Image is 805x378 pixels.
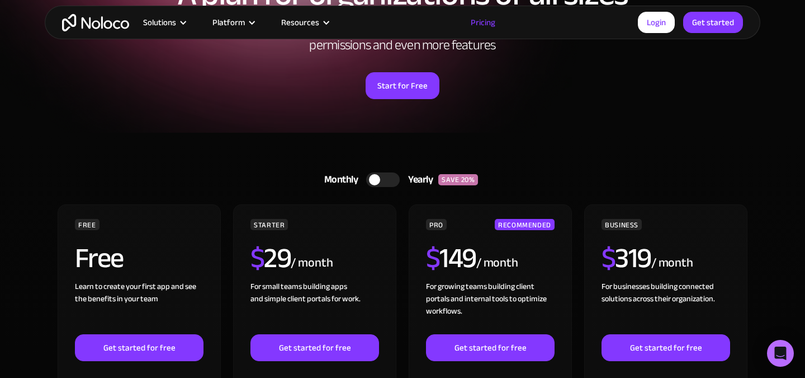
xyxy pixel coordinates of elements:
div: STARTER [250,219,288,230]
div: Platform [198,15,267,30]
div: / month [651,254,693,272]
a: Pricing [457,15,509,30]
a: Login [638,12,675,33]
div: Platform [212,15,245,30]
h2: Free [75,244,124,272]
h2: 319 [602,244,651,272]
div: PRO [426,219,447,230]
div: RECOMMENDED [495,219,555,230]
div: Solutions [129,15,198,30]
div: Monthly [310,171,367,188]
div: Learn to create your first app and see the benefits in your team ‍ [75,281,203,334]
a: Get started for free [75,334,203,361]
div: Yearly [400,171,438,188]
div: Resources [281,15,319,30]
div: Resources [267,15,342,30]
div: / month [291,254,333,272]
div: For small teams building apps and simple client portals for work. ‍ [250,281,379,334]
a: Get started [683,12,743,33]
div: Solutions [143,15,176,30]
a: Get started for free [250,334,379,361]
div: Open Intercom Messenger [767,340,794,367]
div: BUSINESS [602,219,642,230]
div: / month [476,254,518,272]
h2: 29 [250,244,291,272]
div: For growing teams building client portals and internal tools to optimize workflows. [426,281,555,334]
h2: Use Noloco for Free. Upgrade to increase record limits, enable data sources, enhance permissions ... [179,22,626,53]
span: $ [602,232,615,284]
div: SAVE 20% [438,174,478,185]
div: FREE [75,219,100,230]
a: Start for Free [366,72,439,99]
a: home [62,14,129,31]
span: $ [250,232,264,284]
div: For businesses building connected solutions across their organization. ‍ [602,281,730,334]
a: Get started for free [426,334,555,361]
span: $ [426,232,440,284]
a: Get started for free [602,334,730,361]
h2: 149 [426,244,476,272]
